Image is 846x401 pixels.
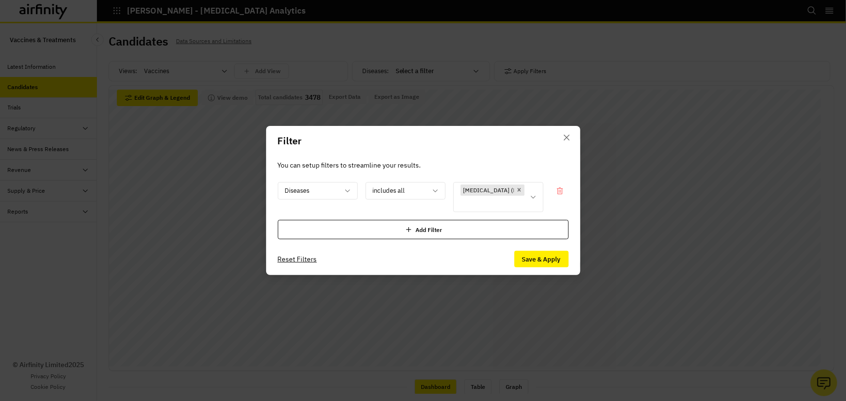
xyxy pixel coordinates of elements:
[266,126,580,156] header: Filter
[463,186,526,195] p: [MEDICAL_DATA] (HPV)
[514,251,569,267] button: Save & Apply
[559,130,575,145] button: Close
[278,251,317,267] button: Reset Filters
[278,220,569,239] div: Add Filter
[514,185,525,196] div: Remove [object Object]
[278,160,569,170] p: You can setup filters to streamline your results.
